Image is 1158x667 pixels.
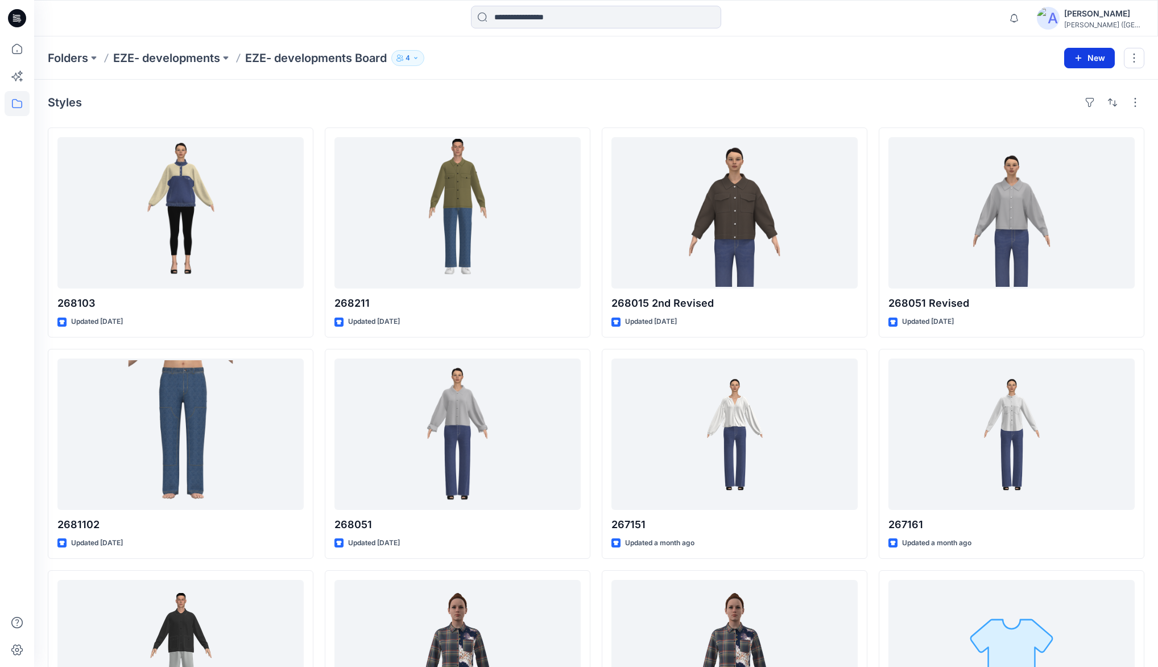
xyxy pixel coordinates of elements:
a: 268051 [334,359,581,510]
a: Folders [48,50,88,66]
p: 268051 Revised [888,295,1135,311]
img: avatar [1037,7,1060,30]
p: 4 [406,52,410,64]
a: 268015 2nd Revised [611,137,858,289]
p: Updated [DATE] [625,316,677,328]
p: Updated a month ago [902,537,971,549]
p: 2681102 [57,517,304,533]
p: Updated [DATE] [902,316,954,328]
a: 267151 [611,359,858,510]
div: [PERSON_NAME] ([GEOGRAPHIC_DATA]) Exp... [1064,20,1144,29]
p: 268051 [334,517,581,533]
a: 267161 [888,359,1135,510]
a: 268103 [57,137,304,289]
div: [PERSON_NAME] [1064,7,1144,20]
p: Updated [DATE] [348,316,400,328]
h4: Styles [48,96,82,109]
p: 267161 [888,517,1135,533]
p: 268015 2nd Revised [611,295,858,311]
button: New [1064,48,1115,68]
p: 267151 [611,517,858,533]
a: EZE- developments [113,50,220,66]
p: EZE- developments Board [245,50,387,66]
p: Updated a month ago [625,537,694,549]
p: 268211 [334,295,581,311]
a: 268051 Revised [888,137,1135,289]
p: Updated [DATE] [71,537,123,549]
p: Updated [DATE] [71,316,123,328]
p: Updated [DATE] [348,537,400,549]
p: 268103 [57,295,304,311]
a: 2681102 [57,359,304,510]
button: 4 [391,50,424,66]
a: 268211 [334,137,581,289]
